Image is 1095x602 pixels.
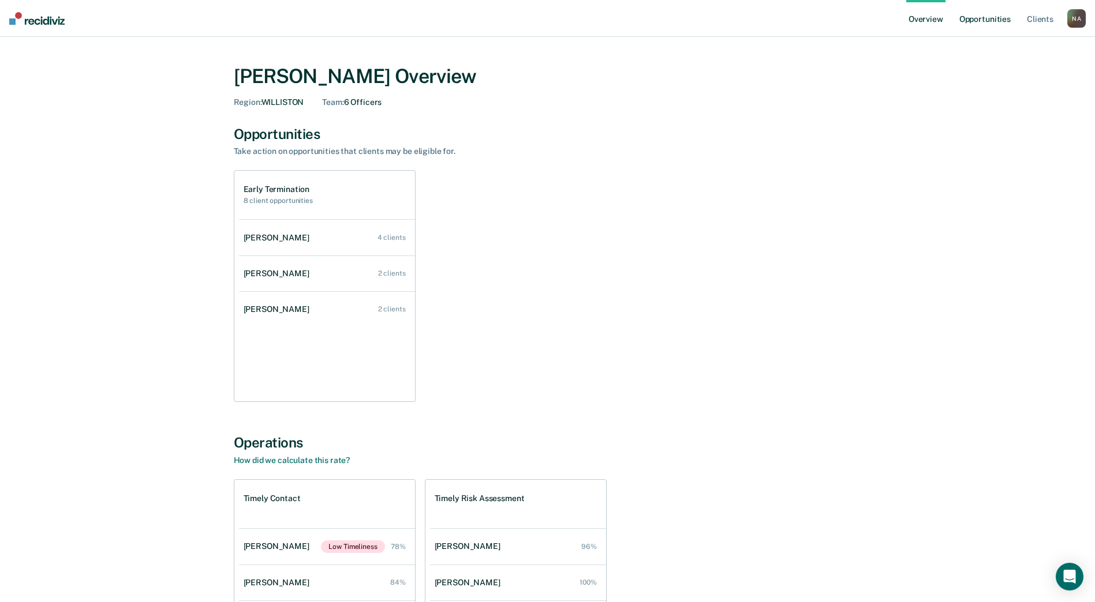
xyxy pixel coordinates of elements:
div: 4 clients [378,234,406,242]
div: 2 clients [378,269,406,277]
div: 6 Officers [322,97,382,107]
h1: Timely Risk Assessment [435,494,525,503]
div: WILLISTON [234,97,304,107]
span: Team : [322,97,343,107]
img: Recidiviz [9,12,65,25]
div: [PERSON_NAME] [244,269,314,279]
a: [PERSON_NAME] 100% [430,566,606,599]
a: [PERSON_NAME] 4 clients [239,221,415,254]
div: [PERSON_NAME] [435,541,505,551]
div: [PERSON_NAME] [244,541,314,551]
div: 100% [580,578,597,586]
h1: Timely Contact [244,494,301,503]
div: 2 clients [378,305,406,313]
div: [PERSON_NAME] [244,578,314,588]
div: [PERSON_NAME] [435,578,505,588]
a: [PERSON_NAME] 96% [430,530,606,563]
div: Opportunities [234,126,862,142]
a: [PERSON_NAME]Low Timeliness 78% [239,529,415,565]
div: 84% [390,578,406,586]
div: [PERSON_NAME] Overview [234,65,862,88]
a: How did we calculate this rate? [234,456,350,465]
h1: Early Termination [244,185,313,194]
a: [PERSON_NAME] 2 clients [239,257,415,290]
a: [PERSON_NAME] 2 clients [239,293,415,326]
div: 78% [391,543,406,551]
h2: 8 client opportunities [244,197,313,205]
button: NA [1067,9,1086,28]
div: Take action on opportunities that clients may be eligible for. [234,146,638,156]
div: [PERSON_NAME] [244,233,314,243]
div: 96% [581,543,597,551]
span: Low Timeliness [321,540,384,553]
span: Region : [234,97,261,107]
a: [PERSON_NAME] 84% [239,566,415,599]
div: N A [1067,9,1086,28]
div: Open Intercom Messenger [1056,563,1083,590]
div: [PERSON_NAME] [244,304,314,314]
div: Operations [234,434,862,451]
